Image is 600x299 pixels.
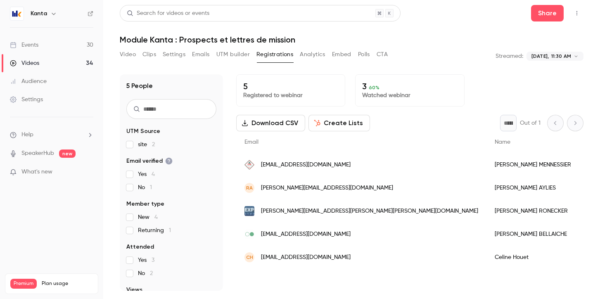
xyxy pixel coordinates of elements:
[216,48,250,61] button: UTM builder
[138,170,155,178] span: Yes
[126,81,153,91] h1: 5 People
[152,257,154,263] span: 3
[126,200,164,208] span: Member type
[520,119,541,127] p: Out of 1
[163,48,185,61] button: Settings
[152,142,155,147] span: 2
[142,48,156,61] button: Clips
[120,35,583,45] h1: Module Kanta : Prospects et lettres de mission
[244,139,258,145] span: Email
[10,41,38,49] div: Events
[192,48,209,61] button: Emails
[496,52,523,60] p: Streamed:
[308,115,370,131] button: Create Lists
[10,279,37,289] span: Premium
[243,81,338,91] p: 5
[244,229,254,239] img: motec-expertise.com
[246,254,253,261] span: CH
[126,127,160,135] span: UTM Source
[332,48,351,61] button: Embed
[261,230,351,239] span: [EMAIL_ADDRESS][DOMAIN_NAME]
[261,207,478,216] span: [PERSON_NAME][EMAIL_ADDRESS][PERSON_NAME][PERSON_NAME][DOMAIN_NAME]
[10,77,47,85] div: Audience
[138,140,155,149] span: site
[31,9,47,18] h6: Kanta
[486,223,579,246] div: [PERSON_NAME] BELLAICHE
[261,161,351,169] span: [EMAIL_ADDRESS][DOMAIN_NAME]
[486,153,579,176] div: [PERSON_NAME] MENNESSIER
[59,149,76,158] span: new
[362,91,457,100] p: Watched webinar
[377,48,388,61] button: CTA
[126,157,173,165] span: Email verified
[244,206,254,216] img: esther-cse.com
[42,280,93,287] span: Plan usage
[486,199,579,223] div: [PERSON_NAME] RONECKER
[531,52,549,60] span: [DATE],
[83,168,93,176] iframe: Noticeable Trigger
[138,183,152,192] span: No
[120,48,136,61] button: Video
[10,131,93,139] li: help-dropdown-opener
[570,7,583,20] button: Top Bar Actions
[362,81,457,91] p: 3
[21,168,52,176] span: What's new
[551,52,571,60] span: 11:30 AM
[126,243,154,251] span: Attended
[486,176,579,199] div: [PERSON_NAME] AYLIES
[150,271,153,276] span: 2
[138,226,171,235] span: Returning
[10,7,24,20] img: Kanta
[358,48,370,61] button: Polls
[531,5,564,21] button: Share
[21,149,54,158] a: SpeakerHub
[261,253,351,262] span: [EMAIL_ADDRESS][DOMAIN_NAME]
[169,228,171,233] span: 1
[152,171,155,177] span: 4
[246,184,253,192] span: RA
[300,48,325,61] button: Analytics
[236,115,305,131] button: Download CSV
[21,131,33,139] span: Help
[495,139,510,145] span: Name
[369,85,379,90] span: 60 %
[150,185,152,190] span: 1
[127,9,209,18] div: Search for videos or events
[10,95,43,104] div: Settings
[486,246,579,269] div: Celine Houet
[138,213,158,221] span: New
[244,160,254,170] img: cabinetboutin.fr
[138,256,154,264] span: Yes
[243,91,338,100] p: Registered to webinar
[126,286,142,294] span: Views
[154,214,158,220] span: 4
[138,269,153,278] span: No
[256,48,293,61] button: Registrations
[10,59,39,67] div: Videos
[261,184,393,192] span: [PERSON_NAME][EMAIL_ADDRESS][DOMAIN_NAME]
